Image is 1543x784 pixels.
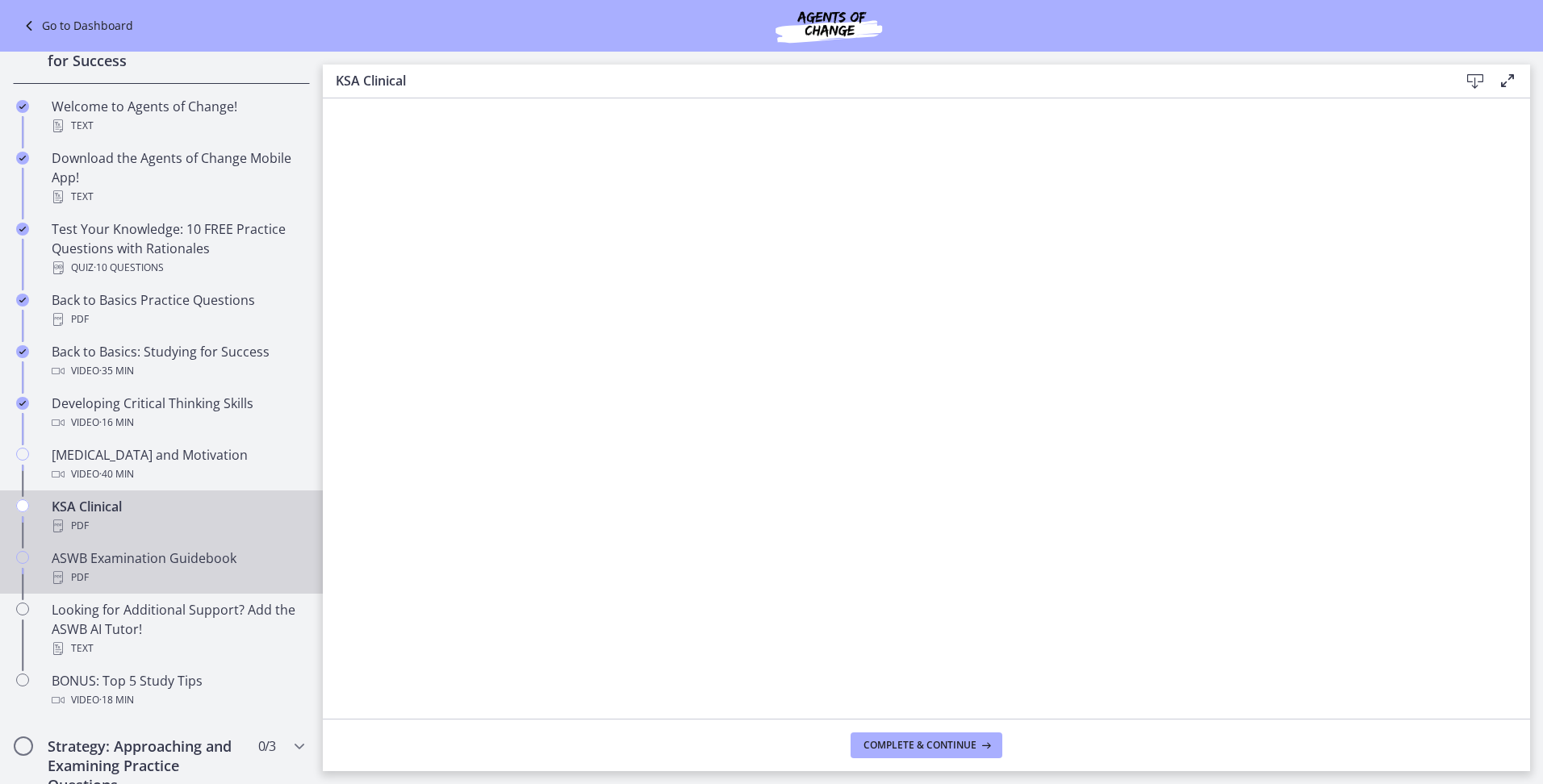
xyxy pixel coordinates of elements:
span: 0 / 3 [258,736,275,756]
button: Complete & continue [851,732,1002,758]
div: BONUS: Top 5 Study Tips [52,671,303,710]
div: Looking for Additional Support? Add the ASWB AI Tutor! [52,600,303,658]
div: Text [52,116,303,136]
span: · 35 min [99,361,134,381]
div: Text [52,187,303,206]
div: Video [52,413,303,432]
span: Complete & continue [863,739,976,752]
i: Completed [16,152,29,165]
span: · 18 min [99,690,134,710]
span: · 40 min [99,465,134,484]
i: Completed [16,100,29,113]
i: Completed [16,294,29,307]
div: Quiz [52,258,303,277]
div: Text [52,639,303,658]
i: Completed [16,397,29,410]
div: Back to Basics: Studying for Success [52,342,303,381]
div: Video [52,361,303,381]
span: · 10 Questions [94,258,164,277]
div: Test Your Knowledge: 10 FREE Practice Questions with Rationales [52,219,303,277]
i: Completed [16,223,29,236]
div: PDF [52,516,303,536]
span: · 16 min [99,413,134,432]
div: PDF [52,568,303,587]
div: Developing Critical Thinking Skills [52,394,303,432]
div: Welcome to Agents of Change! [52,97,303,136]
a: Go to Dashboard [19,16,133,35]
div: Back to Basics Practice Questions [52,290,303,329]
div: ASWB Examination Guidebook [52,548,303,587]
div: Video [52,690,303,710]
h3: KSA Clinical [336,71,1433,90]
div: KSA Clinical [52,497,303,536]
div: PDF [52,310,303,329]
i: Completed [16,345,29,358]
div: Download the Agents of Change Mobile App! [52,148,303,206]
div: [MEDICAL_DATA] and Motivation [52,445,303,484]
div: Video [52,465,303,484]
img: Agents of Change Social Work Test Prep [732,6,926,45]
